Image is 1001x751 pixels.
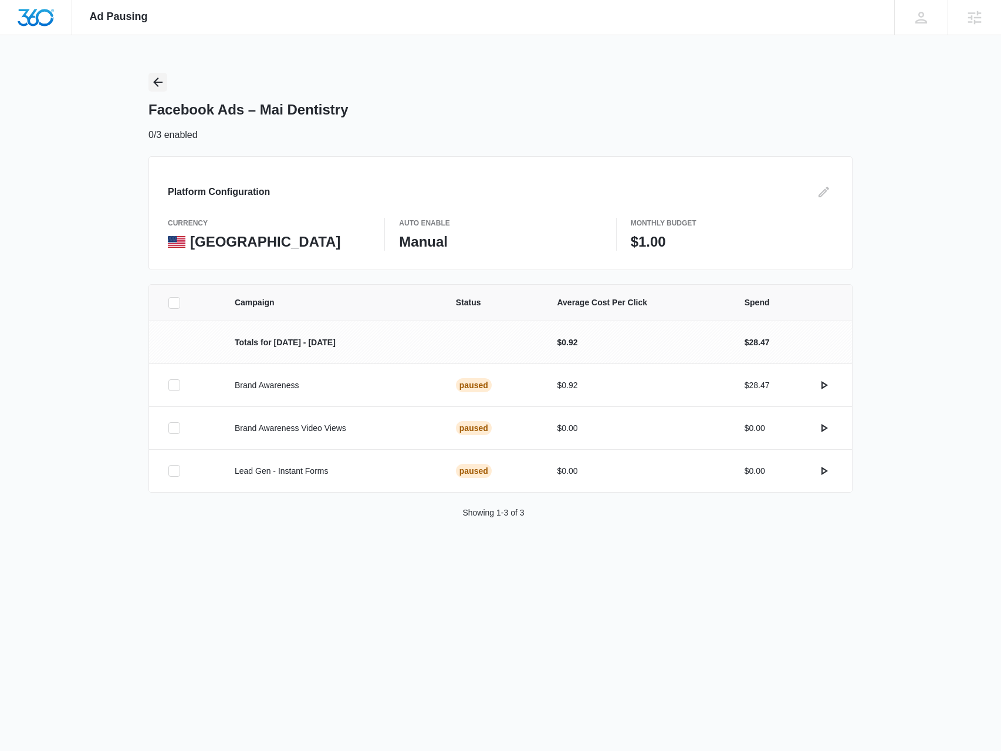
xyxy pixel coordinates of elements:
[557,297,716,309] span: Average Cost Per Click
[745,422,765,435] p: $0.00
[399,233,601,251] p: Manual
[814,183,833,201] button: Edit
[235,422,428,435] p: Brand Awareness Video Views
[235,379,428,392] p: Brand Awareness
[90,11,148,23] span: Ad Pausing
[148,128,198,142] p: 0/3 enabled
[631,218,833,228] p: Monthly Budget
[557,336,716,349] p: $0.92
[399,218,601,228] p: Auto Enable
[235,465,428,477] p: Lead Gen - Instant Forms
[190,233,340,251] p: [GEOGRAPHIC_DATA]
[745,379,770,392] p: $28.47
[814,419,833,437] button: actions.activate
[235,297,428,309] span: Campaign
[462,507,524,519] p: Showing 1-3 of 3
[745,465,765,477] p: $0.00
[148,73,167,92] button: Back
[814,462,833,480] button: actions.activate
[557,379,716,392] p: $0.92
[456,421,492,435] div: Paused
[557,422,716,435] p: $0.00
[456,378,492,392] div: Paused
[168,185,270,199] h3: Platform Configuration
[168,236,185,248] img: United States
[631,233,833,251] p: $1.00
[235,336,428,349] p: Totals for [DATE] - [DATE]
[557,465,716,477] p: $0.00
[814,376,833,395] button: actions.activate
[745,297,833,309] span: Spend
[456,464,492,478] div: Paused
[456,297,529,309] span: Status
[168,218,370,228] p: currency
[745,336,770,349] p: $28.47
[148,101,349,119] h1: Facebook Ads – Mai Dentistry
